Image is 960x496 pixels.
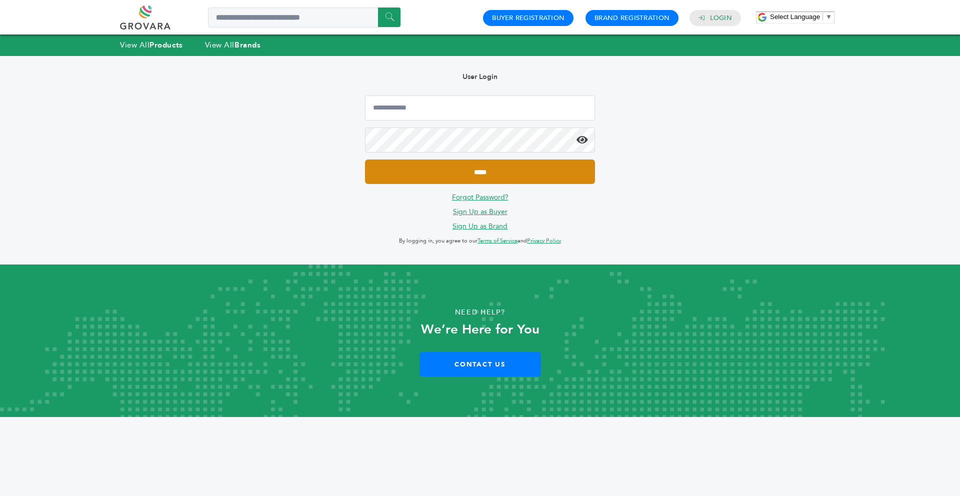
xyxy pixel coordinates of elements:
[421,320,539,338] strong: We’re Here for You
[365,127,595,152] input: Password
[365,95,595,120] input: Email Address
[205,40,261,50] a: View AllBrands
[770,13,820,20] span: Select Language
[477,237,517,244] a: Terms of Service
[462,72,497,81] b: User Login
[234,40,260,50] strong: Brands
[825,13,832,20] span: ▼
[120,40,183,50] a: View AllProducts
[149,40,182,50] strong: Products
[208,7,400,27] input: Search a product or brand...
[492,13,564,22] a: Buyer Registration
[419,352,541,376] a: Contact Us
[48,305,912,320] p: Need Help?
[594,13,669,22] a: Brand Registration
[453,207,507,216] a: Sign Up as Buyer
[770,13,832,20] a: Select Language​
[710,13,732,22] a: Login
[365,235,595,247] p: By logging in, you agree to our and
[527,237,561,244] a: Privacy Policy
[822,13,823,20] span: ​
[452,221,507,231] a: Sign Up as Brand
[452,192,508,202] a: Forgot Password?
